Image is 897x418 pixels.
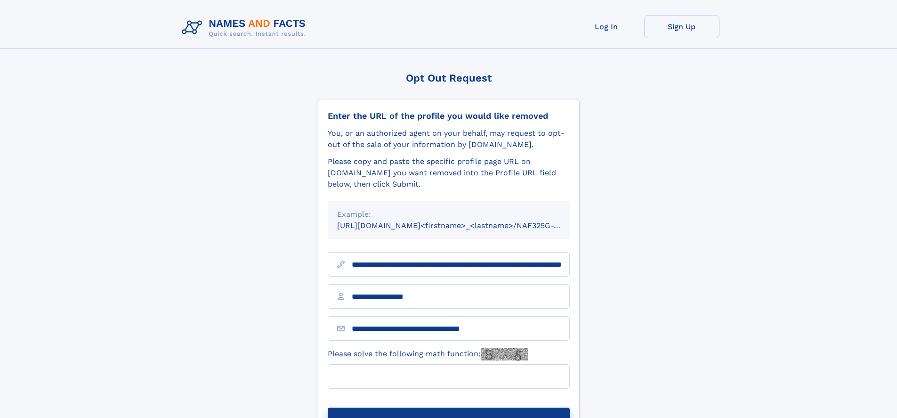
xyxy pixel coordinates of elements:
[337,221,588,230] small: [URL][DOMAIN_NAME]<firstname>_<lastname>/NAF325G-xxxxxxxx
[328,348,528,361] label: Please solve the following math function:
[569,15,644,38] a: Log In
[328,128,570,150] div: You, or an authorized agent on your behalf, may request to opt-out of the sale of your informatio...
[644,15,719,38] a: Sign Up
[337,209,560,220] div: Example:
[318,72,580,84] div: Opt Out Request
[178,15,314,41] img: Logo Names and Facts
[328,156,570,190] div: Please copy and paste the specific profile page URL on [DOMAIN_NAME] you want removed into the Pr...
[328,111,570,121] div: Enter the URL of the profile you would like removed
